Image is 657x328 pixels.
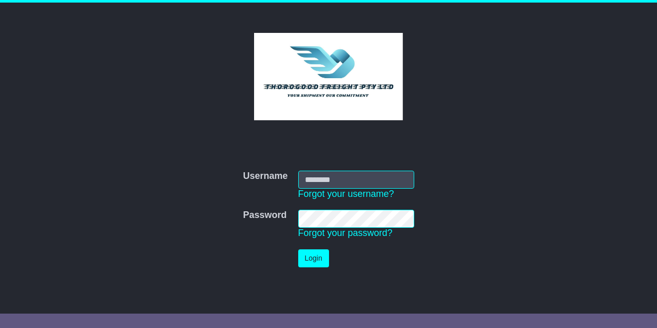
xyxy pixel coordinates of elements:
[298,189,394,199] a: Forgot your username?
[243,210,286,221] label: Password
[298,228,393,238] a: Forgot your password?
[254,33,403,120] img: Thorogood Freight Pty Ltd
[243,171,287,182] label: Username
[298,249,329,267] button: Login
